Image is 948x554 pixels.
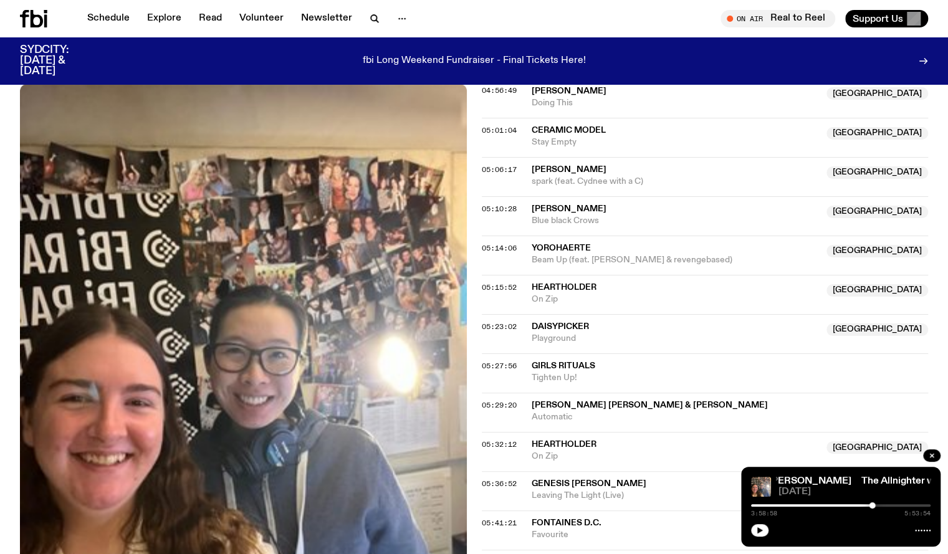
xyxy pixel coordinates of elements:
[826,245,928,257] span: [GEOGRAPHIC_DATA]
[532,451,820,462] span: On Zip
[532,136,820,148] span: Stay Empty
[853,13,903,24] span: Support Us
[363,55,586,67] p: fbi Long Weekend Fundraiser - Final Tickets Here!
[482,363,517,370] button: 05:27:56
[482,206,517,213] button: 05:10:28
[532,283,596,292] span: heartholder
[826,166,928,179] span: [GEOGRAPHIC_DATA]
[20,45,100,77] h3: SYDCITY: [DATE] & [DATE]
[532,333,820,345] span: Playground
[482,480,517,487] button: 05:36:52
[482,284,517,291] button: 05:15:52
[532,126,606,135] span: Ceramic Model
[532,244,591,252] span: Yorohaerte
[532,411,929,423] span: Automatic
[532,254,820,266] span: Beam Up (feat. [PERSON_NAME] & revengebased)
[778,487,931,497] span: [DATE]
[482,402,517,409] button: 05:29:20
[482,520,517,527] button: 05:41:21
[482,282,517,292] span: 05:15:52
[826,127,928,140] span: [GEOGRAPHIC_DATA]
[482,245,517,252] button: 05:14:06
[482,166,517,173] button: 05:06:17
[904,510,931,517] span: 5:53:54
[826,323,928,336] span: [GEOGRAPHIC_DATA]
[482,243,517,253] span: 05:14:06
[532,294,820,305] span: On Zip
[532,529,929,541] span: Favourite
[532,440,596,449] span: heartholder
[532,401,768,409] span: [PERSON_NAME] [PERSON_NAME] & [PERSON_NAME]
[845,10,928,27] button: Support Us
[532,361,595,370] span: Girls Rituals
[532,322,589,331] span: Daisypicker
[482,400,517,410] span: 05:29:20
[532,479,646,488] span: Genesis [PERSON_NAME]
[482,479,517,489] span: 05:36:52
[482,361,517,371] span: 05:27:56
[232,10,291,27] a: Volunteer
[532,176,820,188] span: spark (feat. Cydnee with a C)
[826,284,928,297] span: [GEOGRAPHIC_DATA]
[532,165,606,174] span: [PERSON_NAME]
[532,215,820,227] span: Blue black Crows
[751,510,777,517] span: 3:58:58
[532,204,606,213] span: [PERSON_NAME]
[633,476,851,486] a: The Allnighter with Jasmine & [PERSON_NAME]
[482,518,517,528] span: 05:41:21
[140,10,189,27] a: Explore
[80,10,137,27] a: Schedule
[482,125,517,135] span: 05:01:04
[532,97,820,109] span: Doing This
[826,206,928,218] span: [GEOGRAPHIC_DATA]
[826,87,928,100] span: [GEOGRAPHIC_DATA]
[532,87,606,95] span: [PERSON_NAME]
[482,85,517,95] span: 04:56:49
[482,204,517,214] span: 05:10:28
[294,10,360,27] a: Newsletter
[482,87,517,94] button: 04:56:49
[721,10,835,27] button: On AirReal to Reel
[482,323,517,330] button: 05:23:02
[532,490,820,502] span: Leaving The Light (Live)
[482,165,517,174] span: 05:06:17
[826,441,928,454] span: [GEOGRAPHIC_DATA]
[191,10,229,27] a: Read
[532,372,929,384] span: Tighten Up!
[482,439,517,449] span: 05:32:12
[482,441,517,448] button: 05:32:12
[482,322,517,332] span: 05:23:02
[532,518,601,527] span: Fontaines D.C.
[482,127,517,134] button: 05:01:04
